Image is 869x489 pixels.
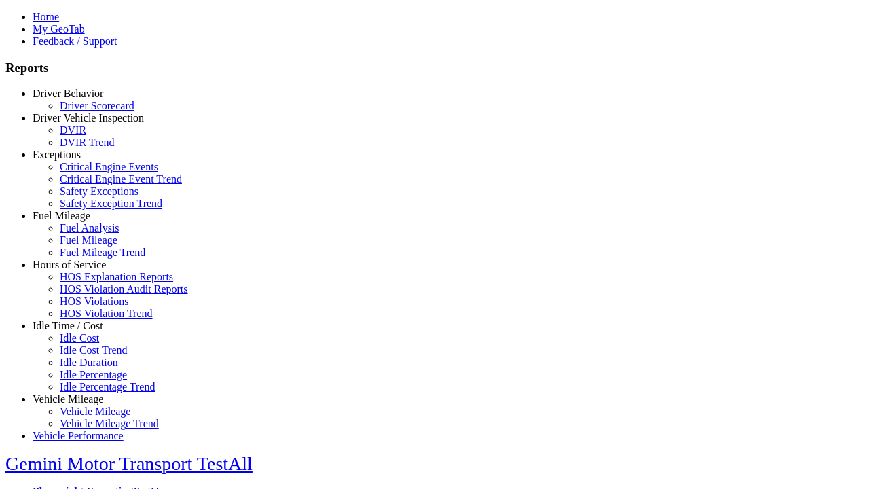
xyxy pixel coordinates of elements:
[60,405,130,417] a: Vehicle Mileage
[60,283,188,295] a: HOS Violation Audit Reports
[60,295,128,307] a: HOS Violations
[60,161,158,173] a: Critical Engine Events
[5,453,253,474] a: Gemini Motor Transport TestAll
[33,11,59,22] a: Home
[33,393,103,405] a: Vehicle Mileage
[60,418,159,429] a: Vehicle Mileage Trend
[33,23,85,35] a: My GeoTab
[5,60,864,75] h3: Reports
[60,124,86,136] a: DVIR
[33,149,81,160] a: Exceptions
[33,112,144,124] a: Driver Vehicle Inspection
[60,369,127,380] a: Idle Percentage
[33,35,117,47] a: Feedback / Support
[33,210,90,221] a: Fuel Mileage
[33,320,103,331] a: Idle Time / Cost
[60,137,114,148] a: DVIR Trend
[60,247,145,258] a: Fuel Mileage Trend
[60,222,119,234] a: Fuel Analysis
[33,259,106,270] a: Hours of Service
[60,185,138,197] a: Safety Exceptions
[60,234,117,246] a: Fuel Mileage
[60,271,173,283] a: HOS Explanation Reports
[60,332,99,344] a: Idle Cost
[60,198,162,209] a: Safety Exception Trend
[60,173,182,185] a: Critical Engine Event Trend
[60,308,153,319] a: HOS Violation Trend
[33,430,124,441] a: Vehicle Performance
[60,100,134,111] a: Driver Scorecard
[60,344,128,356] a: Idle Cost Trend
[60,381,155,393] a: Idle Percentage Trend
[33,88,103,99] a: Driver Behavior
[60,357,118,368] a: Idle Duration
